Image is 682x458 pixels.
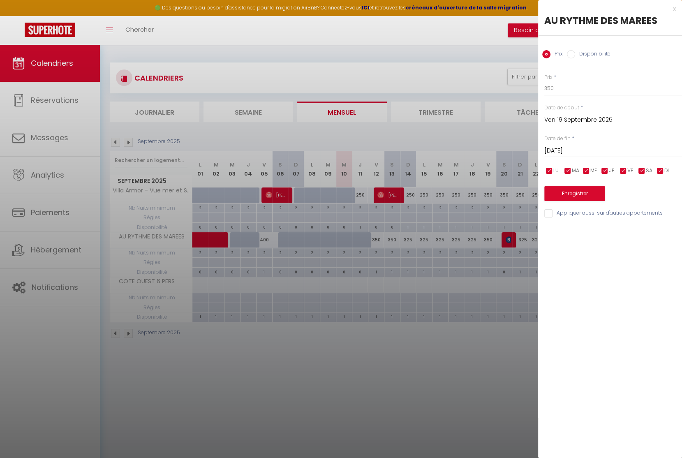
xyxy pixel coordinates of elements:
[544,74,553,81] label: Prix
[550,50,563,59] label: Prix
[572,167,579,175] span: MA
[544,186,605,201] button: Enregistrer
[627,167,633,175] span: VE
[553,167,559,175] span: LU
[646,167,652,175] span: SA
[7,3,31,28] button: Ouvrir le widget de chat LiveChat
[609,167,614,175] span: JE
[575,50,610,59] label: Disponibilité
[544,135,571,143] label: Date de fin
[544,14,676,27] div: AU RYTHME DES MAREES
[590,167,597,175] span: ME
[544,104,579,112] label: Date de début
[538,4,676,14] div: x
[664,167,669,175] span: DI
